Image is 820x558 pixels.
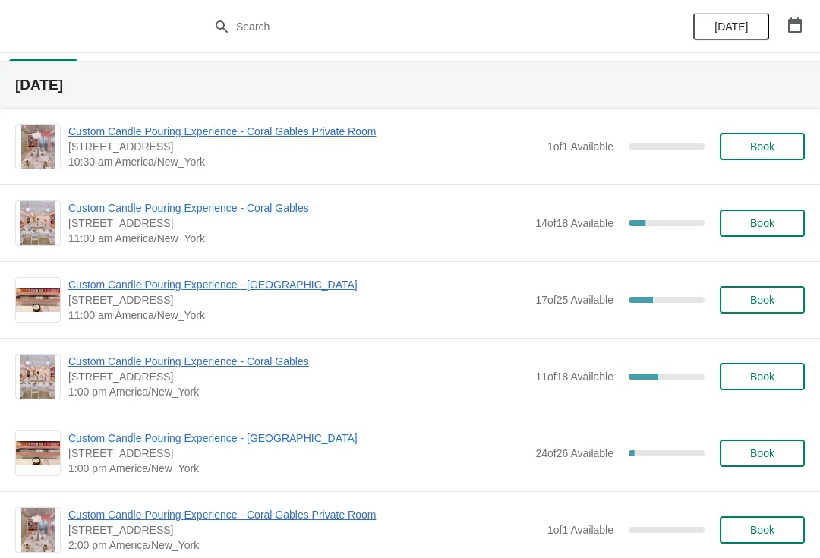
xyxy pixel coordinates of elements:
span: 24 of 26 Available [535,447,613,459]
button: Book [720,516,805,544]
span: Book [750,140,774,153]
span: 2:00 pm America/New_York [68,538,540,553]
span: 10:30 am America/New_York [68,154,540,169]
span: Custom Candle Pouring Experience - Coral Gables [68,200,528,216]
span: Book [750,447,774,459]
input: Search [235,13,615,40]
span: Book [750,524,774,536]
span: [STREET_ADDRESS] [68,522,540,538]
button: [DATE] [693,13,769,40]
span: [STREET_ADDRESS] [68,369,528,384]
span: Custom Candle Pouring Experience - Coral Gables [68,354,528,369]
img: Custom Candle Pouring Experience - Fort Lauderdale | 914 East Las Olas Boulevard, Fort Lauderdale... [16,288,60,313]
span: Custom Candle Pouring Experience - [GEOGRAPHIC_DATA] [68,277,528,292]
span: [STREET_ADDRESS] [68,446,528,461]
span: 17 of 25 Available [535,294,613,306]
img: Custom Candle Pouring Experience - Coral Gables | 154 Giralda Avenue, Coral Gables, FL, USA | 11:... [20,201,56,245]
button: Book [720,363,805,390]
button: Book [720,133,805,160]
img: Custom Candle Pouring Experience - Fort Lauderdale | 914 East Las Olas Boulevard, Fort Lauderdale... [16,441,60,466]
button: Book [720,210,805,237]
img: Custom Candle Pouring Experience - Coral Gables Private Room | 154 Giralda Avenue, Coral Gables, ... [21,508,55,552]
span: 1 of 1 Available [547,524,613,536]
img: Custom Candle Pouring Experience - Coral Gables Private Room | 154 Giralda Avenue, Coral Gables, ... [21,125,55,169]
span: 11:00 am America/New_York [68,307,528,323]
span: [STREET_ADDRESS] [68,216,528,231]
span: Custom Candle Pouring Experience - Coral Gables Private Room [68,124,540,139]
span: 1 of 1 Available [547,140,613,153]
span: 11 of 18 Available [535,370,613,383]
span: 1:00 pm America/New_York [68,384,528,399]
span: 11:00 am America/New_York [68,231,528,246]
span: 14 of 18 Available [535,217,613,229]
img: Custom Candle Pouring Experience - Coral Gables | 154 Giralda Avenue, Coral Gables, FL, USA | 1:0... [20,355,56,399]
button: Book [720,440,805,467]
span: Book [750,370,774,383]
span: Custom Candle Pouring Experience - Coral Gables Private Room [68,507,540,522]
span: [DATE] [714,20,748,33]
span: [STREET_ADDRESS] [68,139,540,154]
span: [STREET_ADDRESS] [68,292,528,307]
span: Custom Candle Pouring Experience - [GEOGRAPHIC_DATA] [68,430,528,446]
span: Book [750,217,774,229]
span: 1:00 pm America/New_York [68,461,528,476]
button: Book [720,286,805,314]
h2: [DATE] [15,77,805,93]
span: Book [750,294,774,306]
